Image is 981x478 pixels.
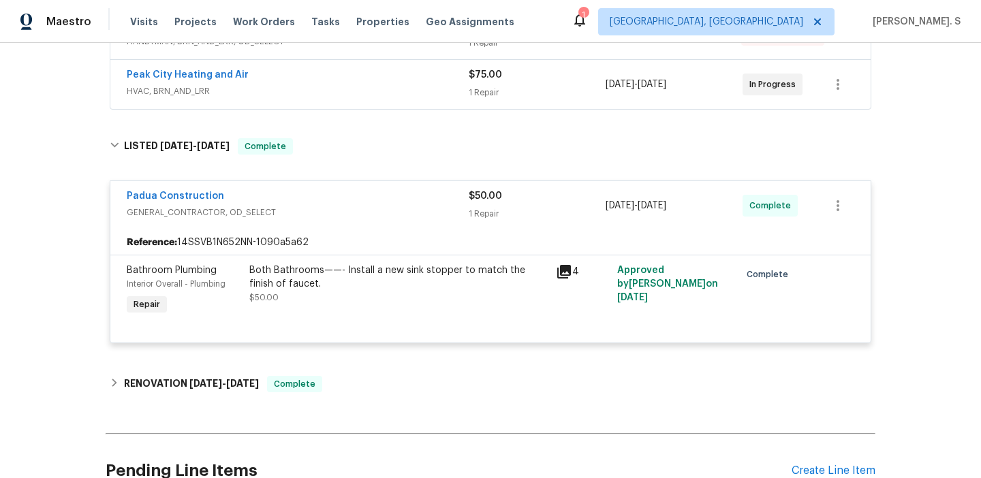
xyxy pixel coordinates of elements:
[46,15,91,29] span: Maestro
[127,206,469,219] span: GENERAL_CONTRACTOR, OD_SELECT
[638,201,666,210] span: [DATE]
[469,70,502,80] span: $75.00
[578,8,588,22] div: 1
[469,191,502,201] span: $50.00
[189,379,222,388] span: [DATE]
[197,141,230,150] span: [DATE]
[226,379,259,388] span: [DATE]
[606,199,666,212] span: -
[106,368,875,400] div: RENOVATION [DATE]-[DATE]Complete
[130,15,158,29] span: Visits
[249,264,548,291] div: Both Bathrooms——- Install a new sink stopper to match the finish of faucet.
[356,15,409,29] span: Properties
[127,236,177,249] b: Reference:
[606,78,666,91] span: -
[268,377,321,391] span: Complete
[127,280,225,288] span: Interior Overall - Plumbing
[556,264,609,280] div: 4
[160,141,193,150] span: [DATE]
[468,36,604,50] div: 1 Repair
[426,15,514,29] span: Geo Assignments
[127,70,249,80] a: Peak City Heating and Air
[189,379,259,388] span: -
[239,140,292,153] span: Complete
[128,298,166,311] span: Repair
[106,125,875,168] div: LISTED [DATE]-[DATE]Complete
[469,86,606,99] div: 1 Repair
[249,293,279,302] span: $50.00
[124,138,230,155] h6: LISTED
[606,80,634,89] span: [DATE]
[747,268,794,281] span: Complete
[792,464,875,477] div: Create Line Item
[311,17,340,27] span: Tasks
[638,80,666,89] span: [DATE]
[127,266,217,275] span: Bathroom Plumbing
[233,15,295,29] span: Work Orders
[749,78,801,91] span: In Progress
[110,230,871,255] div: 14SSVB1N652NN-1090a5a62
[617,293,648,302] span: [DATE]
[606,201,634,210] span: [DATE]
[867,15,961,29] span: [PERSON_NAME]. S
[160,141,230,150] span: -
[469,207,606,221] div: 1 Repair
[749,199,796,212] span: Complete
[174,15,217,29] span: Projects
[124,376,259,392] h6: RENOVATION
[127,191,224,201] a: Padua Construction
[610,15,803,29] span: [GEOGRAPHIC_DATA], [GEOGRAPHIC_DATA]
[617,266,718,302] span: Approved by [PERSON_NAME] on
[127,84,469,98] span: HVAC, BRN_AND_LRR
